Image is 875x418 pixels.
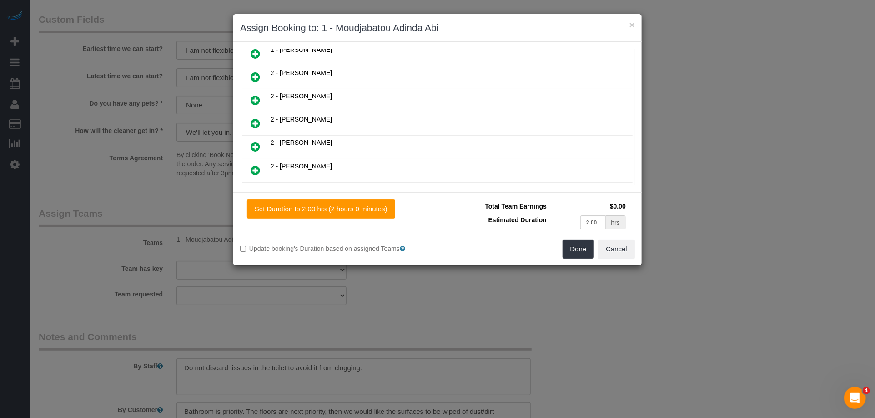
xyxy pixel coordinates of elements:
div: hrs [606,215,626,229]
span: 2 - [PERSON_NAME] [271,163,332,170]
button: Set Duration to 2.00 hrs (2 hours 0 minutes) [247,199,395,219]
span: 2 - [PERSON_NAME] [271,139,332,146]
label: Update booking's Duration based on assigned Teams [240,244,431,253]
button: × [629,20,635,30]
td: $0.00 [549,199,628,213]
iframe: Intercom live chat [844,387,866,409]
span: 2 - [PERSON_NAME] [271,116,332,123]
button: Cancel [598,240,635,259]
span: Estimated Duration [488,216,547,224]
h3: Assign Booking to: 1 - Moudjabatou Adinda Abi [240,21,635,35]
span: 1 - [PERSON_NAME] [271,46,332,53]
button: Done [563,240,594,259]
span: 2 - [PERSON_NAME] [271,69,332,76]
input: Update booking's Duration based on assigned Teams [240,246,246,252]
td: Total Team Earnings [444,199,549,213]
span: 2 - [PERSON_NAME] [271,92,332,100]
span: 4 [863,387,870,394]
